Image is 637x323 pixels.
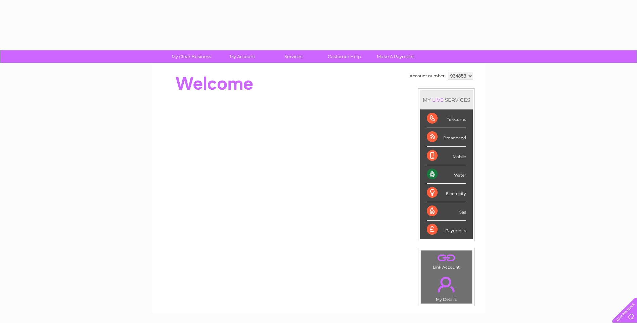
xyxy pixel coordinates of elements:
div: Mobile [427,147,466,165]
a: . [422,273,470,296]
div: Payments [427,221,466,239]
a: . [422,252,470,264]
a: My Clear Business [164,50,219,63]
div: Electricity [427,184,466,202]
div: MY SERVICES [420,90,473,109]
div: Water [427,165,466,184]
div: Gas [427,202,466,221]
a: My Account [215,50,270,63]
div: Broadband [427,128,466,146]
div: LIVE [431,97,445,103]
td: Link Account [420,250,472,271]
td: Account number [408,70,446,82]
td: My Details [420,271,472,304]
a: Make A Payment [368,50,423,63]
div: Telecoms [427,109,466,128]
a: Services [266,50,321,63]
a: Customer Help [317,50,372,63]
